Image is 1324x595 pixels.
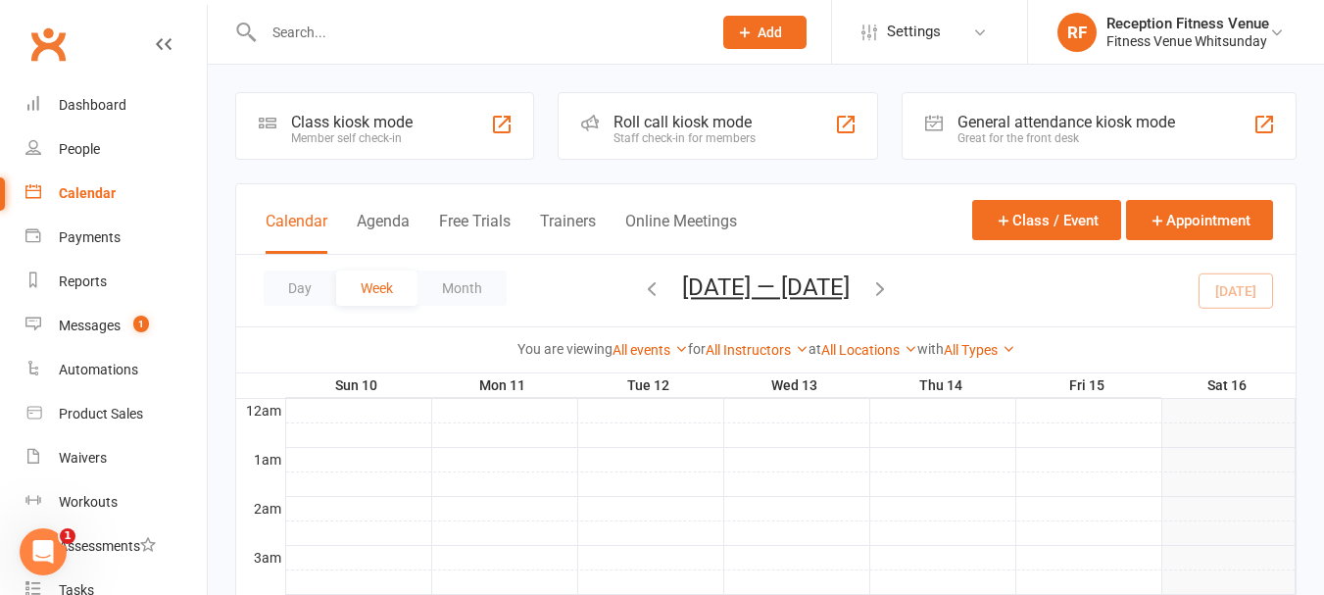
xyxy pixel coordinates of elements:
div: Member self check-in [291,131,413,145]
th: Wed 13 [723,373,869,398]
div: Great for the front desk [957,131,1175,145]
div: Roll call kiosk mode [613,113,756,131]
button: Appointment [1126,200,1273,240]
div: Reports [59,273,107,289]
div: Fitness Venue Whitsunday [1106,32,1269,50]
a: All Locations [821,342,917,358]
span: 1 [60,528,75,544]
th: 12am [236,398,285,422]
span: Add [758,25,782,40]
a: All Types [944,342,1015,358]
div: Product Sales [59,406,143,421]
div: Workouts [59,494,118,510]
div: Messages [59,318,121,333]
a: Reports [25,260,207,304]
button: Calendar [266,212,327,254]
th: Fri 15 [1015,373,1161,398]
a: Assessments [25,524,207,569]
a: Automations [25,348,207,392]
a: Payments [25,216,207,260]
button: Trainers [540,212,596,254]
div: Reception Fitness Venue [1106,15,1269,32]
div: Calendar [59,185,116,201]
th: Thu 14 [869,373,1015,398]
strong: You are viewing [517,341,613,357]
a: All events [613,342,688,358]
input: Search... [258,19,698,46]
a: Dashboard [25,83,207,127]
a: Clubworx [24,20,73,69]
a: Workouts [25,480,207,524]
th: Sun 10 [285,373,431,398]
a: All Instructors [706,342,809,358]
button: Week [336,271,417,306]
div: Dashboard [59,97,126,113]
button: Online Meetings [625,212,737,254]
div: General attendance kiosk mode [957,113,1175,131]
iframe: Intercom live chat [20,528,67,575]
button: Free Trials [439,212,511,254]
div: Waivers [59,450,107,466]
a: Calendar [25,172,207,216]
div: Automations [59,362,138,377]
div: Assessments [59,538,156,554]
a: Messages 1 [25,304,207,348]
strong: with [917,341,944,357]
th: Mon 11 [431,373,577,398]
div: RF [1057,13,1097,52]
button: Add [723,16,807,49]
th: 1am [236,447,285,471]
span: 1 [133,316,149,332]
th: Tue 12 [577,373,723,398]
div: Class kiosk mode [291,113,413,131]
strong: for [688,341,706,357]
button: Agenda [357,212,410,254]
strong: at [809,341,821,357]
a: Product Sales [25,392,207,436]
button: [DATE] — [DATE] [682,273,850,301]
div: People [59,141,100,157]
button: Month [417,271,507,306]
button: Day [264,271,336,306]
button: Class / Event [972,200,1121,240]
span: Settings [887,10,941,54]
th: Sat 16 [1161,373,1296,398]
th: 2am [236,496,285,521]
th: 3am [236,545,285,570]
a: Waivers [25,436,207,480]
div: Payments [59,229,121,245]
div: Staff check-in for members [613,131,756,145]
a: People [25,127,207,172]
